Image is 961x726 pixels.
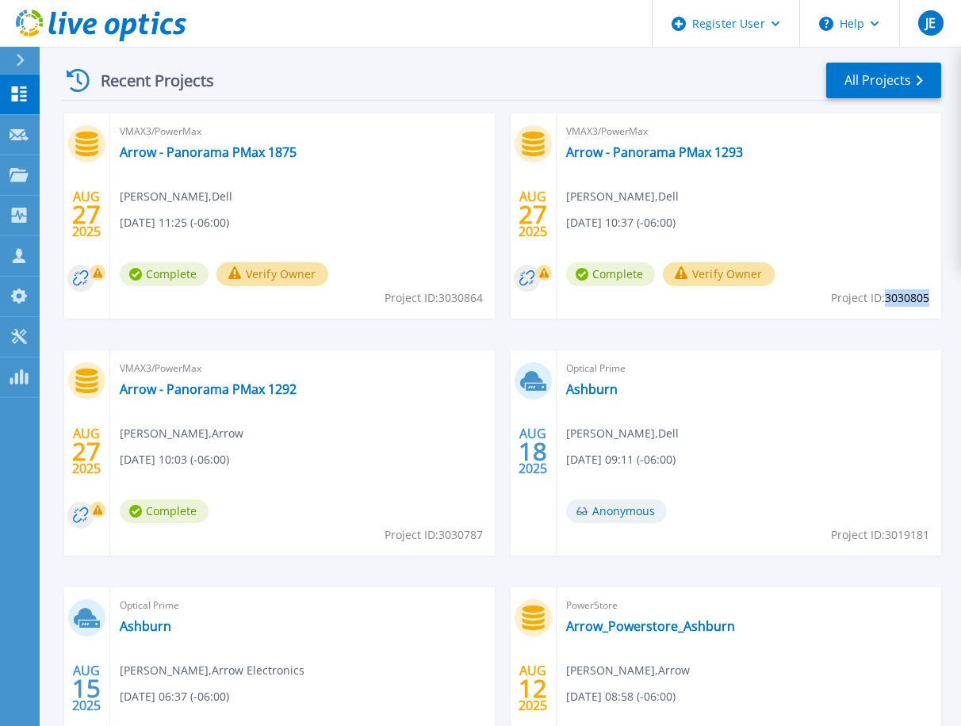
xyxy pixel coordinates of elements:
[663,262,775,286] button: Verify Owner
[72,208,101,221] span: 27
[566,688,676,705] span: [DATE] 08:58 (-06:00)
[120,688,229,705] span: [DATE] 06:37 (-06:00)
[831,289,929,307] span: Project ID: 3030805
[566,499,667,523] span: Anonymous
[566,262,655,286] span: Complete
[120,381,297,397] a: Arrow - Panorama PMax 1292
[518,185,548,243] div: AUG 2025
[120,144,297,160] a: Arrow - Panorama PMax 1875
[385,289,483,307] span: Project ID: 3030864
[385,526,483,544] span: Project ID: 3030787
[566,618,735,634] a: Arrow_Powerstore_Ashburn
[120,262,209,286] span: Complete
[566,360,932,377] span: Optical Prime
[120,451,229,468] span: [DATE] 10:03 (-06:00)
[216,262,328,286] button: Verify Owner
[519,682,547,695] span: 12
[120,597,485,614] span: Optical Prime
[826,63,941,98] a: All Projects
[120,662,304,679] span: [PERSON_NAME] , Arrow Electronics
[518,659,548,717] div: AUG 2025
[831,526,929,544] span: Project ID: 3019181
[72,682,101,695] span: 15
[566,123,932,140] span: VMAX3/PowerMax
[72,445,101,458] span: 27
[71,185,101,243] div: AUG 2025
[566,597,932,614] span: PowerStore
[71,659,101,717] div: AUG 2025
[566,662,690,679] span: [PERSON_NAME] , Arrow
[120,618,171,634] a: Ashburn
[519,445,547,458] span: 18
[566,214,676,231] span: [DATE] 10:37 (-06:00)
[120,188,232,205] span: [PERSON_NAME] , Dell
[120,123,485,140] span: VMAX3/PowerMax
[566,425,679,442] span: [PERSON_NAME] , Dell
[566,144,743,160] a: Arrow - Panorama PMax 1293
[120,360,485,377] span: VMAX3/PowerMax
[566,188,679,205] span: [PERSON_NAME] , Dell
[120,425,243,442] span: [PERSON_NAME] , Arrow
[120,214,229,231] span: [DATE] 11:25 (-06:00)
[61,61,235,100] div: Recent Projects
[519,208,547,221] span: 27
[566,451,676,468] span: [DATE] 09:11 (-06:00)
[925,17,936,29] span: JE
[120,499,209,523] span: Complete
[71,422,101,480] div: AUG 2025
[566,381,618,397] a: Ashburn
[518,422,548,480] div: AUG 2025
